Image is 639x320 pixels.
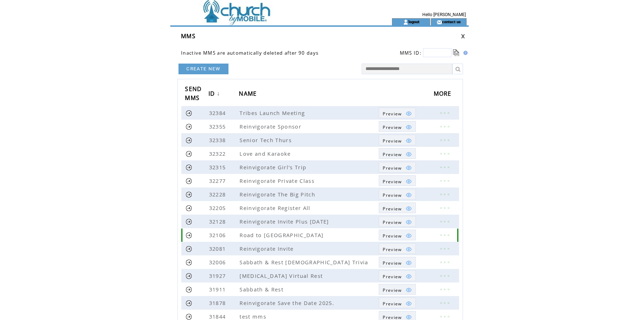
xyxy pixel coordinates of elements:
[379,297,416,308] a: Preview
[209,218,228,225] span: 32128
[383,206,402,212] span: Show MMS preview
[240,218,331,225] span: Reinvigorate Invite Plus [DATE]
[406,178,412,185] img: eye.png
[406,151,412,157] img: eye.png
[185,83,202,105] span: SEND MMS
[240,313,268,320] span: test mms
[400,50,422,56] span: MMS ID:
[240,245,295,252] span: Reinvigorate Invite
[383,138,402,144] span: Show MMS preview
[383,246,402,252] span: Show MMS preview
[209,272,228,279] span: 31927
[240,123,303,130] span: Reinvigorate Sponsor
[208,88,217,101] span: ID
[181,32,196,40] span: MMS
[383,274,402,280] span: Show MMS preview
[209,259,228,266] span: 32006
[240,150,292,157] span: Love and Karaoke
[239,88,258,101] span: NAME
[379,162,416,172] a: Preview
[383,151,402,157] span: Show MMS preview
[383,179,402,185] span: Show MMS preview
[383,287,402,293] span: Show MMS preview
[240,109,307,116] span: Tribes Launch Meeting
[240,191,317,198] span: Reinvigorate The Big Pitch
[461,51,468,55] img: help.gif
[383,111,402,117] span: Show MMS preview
[379,284,416,295] a: Preview
[383,260,402,266] span: Show MMS preview
[406,246,412,252] img: eye.png
[181,50,318,56] span: Inactive MMS are automatically deleted after 90 days
[406,260,412,266] img: eye.png
[383,219,402,225] span: Show MMS preview
[379,202,416,213] a: Preview
[406,287,412,293] img: eye.png
[408,19,419,24] a: logout
[240,164,308,171] span: Reinvigorate Girl's Trip
[379,230,416,240] a: Preview
[406,110,412,117] img: eye.png
[379,175,416,186] a: Preview
[209,177,228,184] span: 32277
[208,87,222,101] a: ID↓
[383,124,402,130] span: Show MMS preview
[240,259,370,266] span: Sabbath & Rest [DEMOGRAPHIC_DATA] Trivia
[406,124,412,130] img: eye.png
[209,136,228,144] span: 32338
[406,219,412,225] img: eye.png
[240,286,285,293] span: Sabbath & Rest
[240,231,325,239] span: Road to [GEOGRAPHIC_DATA]
[434,88,453,101] span: MORE
[383,233,402,239] span: Show MMS preview
[406,165,412,171] img: eye.png
[379,148,416,159] a: Preview
[209,191,228,198] span: 32228
[379,189,416,200] a: Preview
[239,87,260,101] a: NAME
[406,273,412,280] img: eye.png
[406,192,412,198] img: eye.png
[406,232,412,239] img: eye.png
[379,121,416,132] a: Preview
[209,164,228,171] span: 32315
[209,286,228,293] span: 31911
[383,165,402,171] span: Show MMS preview
[209,204,228,211] span: 32205
[240,204,312,211] span: Reinvigorate Register All
[379,135,416,145] a: Preview
[383,301,402,307] span: Show MMS preview
[178,64,228,74] a: CREATE NEW
[383,192,402,198] span: Show MMS preview
[379,257,416,267] a: Preview
[406,300,412,307] img: eye.png
[209,299,228,306] span: 31878
[422,12,466,17] span: Hello [PERSON_NAME]
[209,245,228,252] span: 32081
[379,270,416,281] a: Preview
[209,313,228,320] span: 31844
[379,216,416,227] a: Preview
[209,150,228,157] span: 32322
[379,107,416,118] a: Preview
[240,272,324,279] span: [MEDICAL_DATA] Virtual Rest
[379,243,416,254] a: Preview
[403,19,408,25] img: account_icon.gif
[406,205,412,212] img: eye.png
[209,109,228,116] span: 32384
[209,231,228,239] span: 32106
[437,19,442,25] img: contact_us_icon.gif
[406,137,412,144] img: eye.png
[209,123,228,130] span: 32355
[240,136,293,144] span: Senior Tech Thurs
[240,299,336,306] span: Reinvigorate Save the Date 2025.
[240,177,316,184] span: Reinvigorate Private Class
[442,19,461,24] a: contact us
